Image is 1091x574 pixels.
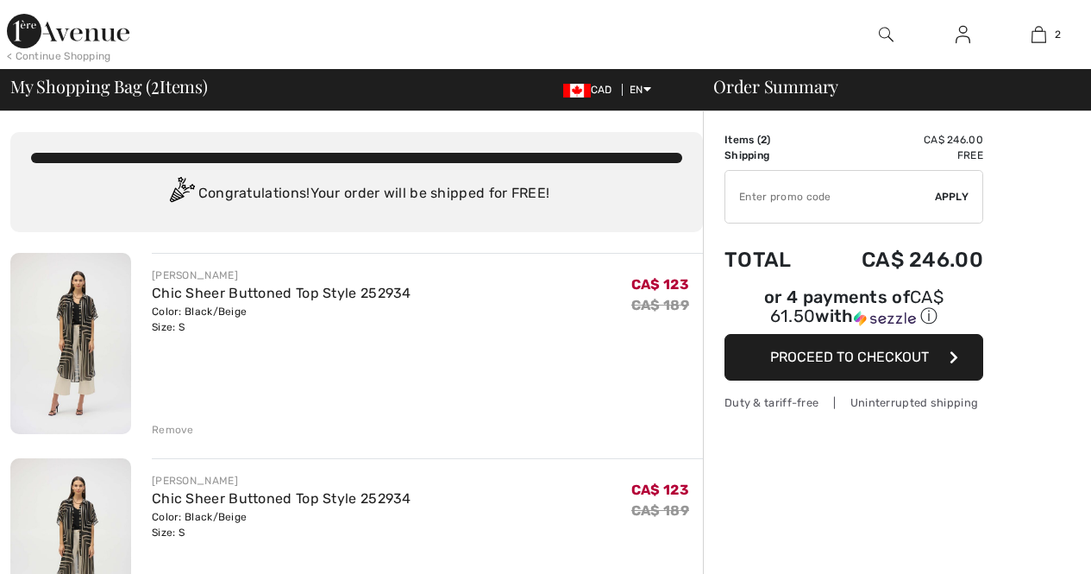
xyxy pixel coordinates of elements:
span: CA$ 123 [631,482,689,498]
td: CA$ 246.00 [816,230,983,289]
td: Shipping [724,148,816,163]
td: Items ( ) [724,132,816,148]
div: Color: Black/Beige Size: S [152,304,411,335]
div: Color: Black/Beige Size: S [152,509,411,540]
div: Congratulations! Your order will be shipped for FREE! [31,177,682,211]
img: search the website [879,24,893,45]
img: Sezzle [854,311,916,326]
td: Total [724,230,816,289]
div: < Continue Shopping [7,48,111,64]
span: Proceed to Checkout [770,349,929,365]
td: CA$ 246.00 [816,132,983,148]
img: Chic Sheer Buttoned Top Style 252934 [10,253,131,434]
span: 2 [761,134,767,146]
a: Chic Sheer Buttoned Top Style 252934 [152,490,411,507]
s: CA$ 189 [631,297,689,313]
img: 1ère Avenue [7,14,129,48]
span: CAD [563,84,619,96]
span: CA$ 61.50 [770,287,944,326]
button: Proceed to Checkout [724,334,983,381]
img: My Bag [1031,24,1046,45]
img: Canadian Dollar [563,84,591,98]
span: Apply [935,189,969,205]
div: or 4 payments of with [724,289,983,328]
a: Chic Sheer Buttoned Top Style 252934 [152,285,411,301]
img: My Info [956,24,970,45]
span: My Shopping Bag ( Items) [10,78,208,95]
td: Free [816,148,983,163]
input: Promo code [725,171,935,223]
div: [PERSON_NAME] [152,473,411,489]
span: EN [630,84,651,96]
img: Congratulation2.svg [164,177,198,211]
span: CA$ 123 [631,276,689,293]
div: [PERSON_NAME] [152,268,411,283]
div: Remove [152,422,194,438]
div: Duty & tariff-free | Uninterrupted shipping [724,394,983,411]
div: Order Summary [693,78,1081,95]
a: 2 [1001,24,1076,45]
span: 2 [151,73,160,96]
span: 2 [1055,27,1061,42]
div: or 4 payments ofCA$ 61.50withSezzle Click to learn more about Sezzle [724,289,983,334]
s: CA$ 189 [631,502,689,519]
a: Sign In [942,24,984,46]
